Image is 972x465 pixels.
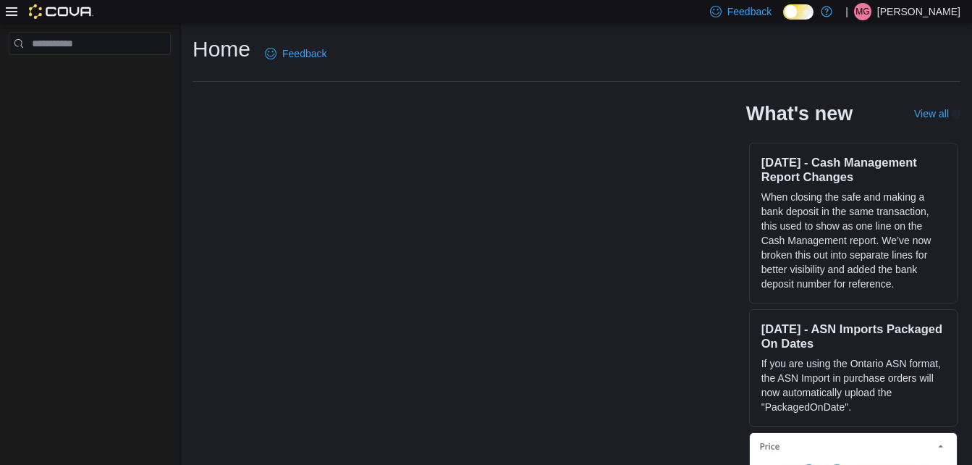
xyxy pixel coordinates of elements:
p: | [845,3,848,20]
p: If you are using the Ontario ASN format, the ASN Import in purchase orders will now automatically... [761,356,945,414]
img: Cova [29,4,93,19]
div: Mason Gaines [854,3,871,20]
h1: Home [193,35,250,64]
p: When closing the safe and making a bank deposit in the same transaction, this used to show as one... [761,190,945,291]
span: Feedback [282,46,326,61]
nav: Complex example [9,58,171,93]
h3: [DATE] - Cash Management Report Changes [761,155,945,184]
p: [PERSON_NAME] [877,3,960,20]
h2: What's new [746,102,853,125]
svg: External link [952,110,960,119]
span: Feedback [727,4,772,19]
input: Dark Mode [783,4,813,20]
h3: [DATE] - ASN Imports Packaged On Dates [761,322,945,351]
span: MG [855,3,869,20]
a: Feedback [259,39,332,68]
a: View allExternal link [914,108,960,120]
